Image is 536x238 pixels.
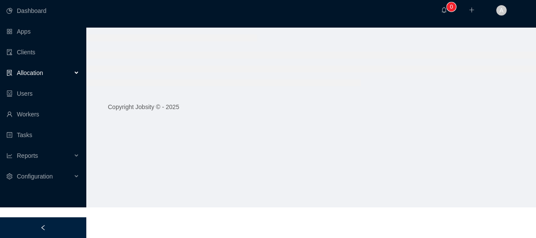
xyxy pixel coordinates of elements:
a: icon: userWorkers [6,106,79,123]
a: icon: robotUsers [6,85,79,102]
a: icon: pie-chartDashboard [6,2,79,19]
i: icon: setting [6,173,13,179]
footer: Copyright Jobsity © - 2025 [86,92,536,122]
i: icon: plus [469,7,475,13]
span: A [499,5,503,16]
span: Configuration [17,173,53,180]
i: icon: bell [441,7,447,13]
sup: 0 [447,3,456,11]
span: Reports [17,152,38,159]
i: icon: solution [6,70,13,76]
a: icon: auditClients [6,44,79,61]
i: icon: line-chart [6,153,13,159]
a: icon: profileTasks [6,126,79,144]
a: icon: appstoreApps [6,23,79,40]
span: Allocation [17,69,43,76]
i: icon: left [40,225,46,231]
